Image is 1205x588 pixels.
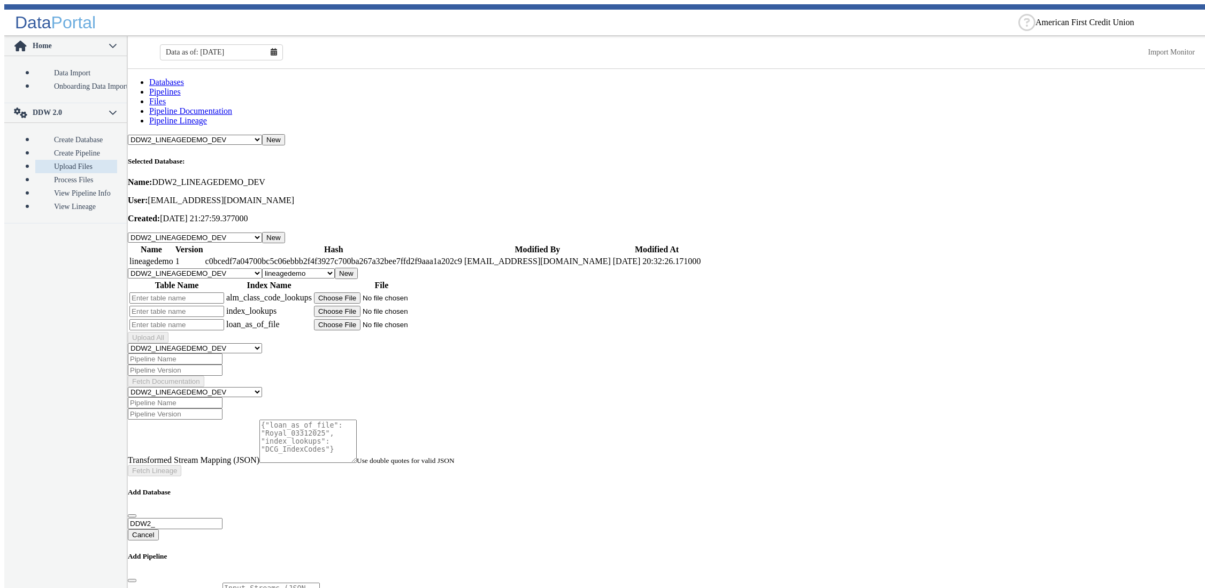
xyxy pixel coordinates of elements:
[128,214,160,223] strong: Created:
[166,48,224,57] span: Data as of: [DATE]
[175,244,204,255] th: Version
[4,36,127,56] p-accordion-header: Home
[128,177,152,187] strong: Name:
[129,256,174,267] td: lineagedemo
[129,319,224,330] input: Enter table name
[51,13,96,32] span: Portal
[357,457,455,465] small: Use double quotes for valid JSON
[4,103,127,123] p-accordion-header: DDW 2.0
[149,116,207,125] a: Pipeline Lineage
[128,455,259,465] label: Transformed Stream Mapping (JSON)
[1035,18,1196,27] ng-select: American First Credit Union
[464,256,611,267] td: [EMAIL_ADDRESS][DOMAIN_NAME]
[35,187,117,200] a: View Pipeline Info
[149,106,232,115] a: Pipeline Documentation
[35,200,117,213] a: View Lineage
[128,397,222,408] input: Pipeline Name
[313,280,450,291] th: File
[128,196,148,205] strong: User:
[262,232,285,243] button: New
[175,256,204,267] td: 1
[226,305,312,318] td: index_lookups
[128,408,222,420] input: Pipeline Version
[1148,48,1195,56] a: This is available for Darling Employees only
[226,292,312,304] td: alm_class_code_lookups
[205,244,463,255] th: Hash
[15,13,51,32] span: Data
[4,56,127,103] p-accordion-content: Home
[128,353,222,365] input: Pipeline Name
[226,319,312,331] td: loan_as_of_file
[128,518,222,529] input: Enter database name
[205,256,463,267] td: c0bcedf7a04700bc5c06ebbb2f4f3927c700ba267a32bee7ffd2f9aaa1a202c9
[149,87,181,96] a: Pipelines
[35,146,117,160] a: Create Pipeline
[35,173,117,187] a: Process Files
[128,465,181,476] button: Fetch Lineage
[129,244,174,255] th: Name
[128,376,204,387] button: Fetch Documentation
[35,133,117,146] a: Create Database
[128,529,159,540] button: Cancel
[129,280,225,291] th: Table Name
[35,66,117,80] a: Data Import
[32,109,109,117] span: DDW 2.0
[149,78,184,87] a: Databases
[128,365,222,376] input: Pipeline Version
[32,42,109,50] span: Home
[4,123,127,223] p-accordion-content: DDW 2.0
[226,280,312,291] th: Index Name
[129,306,224,317] input: Enter table name
[1018,14,1035,31] div: Help
[149,97,166,106] a: Files
[612,256,701,267] td: [DATE] 20:32:26.171000
[262,134,285,145] button: New
[35,80,117,93] a: Onboarding Data Import
[464,244,611,255] th: Modified By
[129,292,224,304] input: Enter table name
[128,332,168,343] button: Upload All
[612,244,701,255] th: Modified At
[335,268,358,279] button: New
[35,160,117,173] a: Upload Files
